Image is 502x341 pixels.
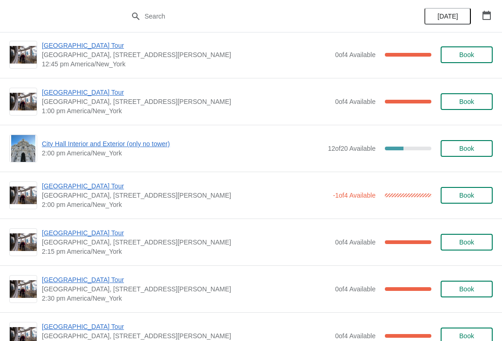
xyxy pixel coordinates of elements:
[10,93,37,111] img: City Hall Tower Tour | City Hall Visitor Center, 1400 John F Kennedy Boulevard Suite 121, Philade...
[335,285,376,293] span: 0 of 4 Available
[42,238,330,247] span: [GEOGRAPHIC_DATA], [STREET_ADDRESS][PERSON_NAME]
[328,145,376,152] span: 12 of 20 Available
[459,98,474,105] span: Book
[10,187,37,205] img: City Hall Tower Tour | City Hall Visitor Center, 1400 John F Kennedy Boulevard Suite 121, Philade...
[10,280,37,298] img: City Hall Tower Tour | City Hall Visitor Center, 1400 John F Kennedy Boulevard Suite 121, Philade...
[459,285,474,293] span: Book
[459,238,474,246] span: Book
[42,294,330,303] span: 2:30 pm America/New_York
[459,332,474,340] span: Book
[459,145,474,152] span: Book
[424,8,471,25] button: [DATE]
[42,284,330,294] span: [GEOGRAPHIC_DATA], [STREET_ADDRESS][PERSON_NAME]
[11,135,36,162] img: City Hall Interior and Exterior (only no tower) | | 2:00 pm America/New_York
[42,331,330,341] span: [GEOGRAPHIC_DATA], [STREET_ADDRESS][PERSON_NAME]
[42,322,330,331] span: [GEOGRAPHIC_DATA] Tour
[42,106,330,116] span: 1:00 pm America/New_York
[42,247,330,256] span: 2:15 pm America/New_York
[10,46,37,64] img: City Hall Tower Tour | City Hall Visitor Center, 1400 John F Kennedy Boulevard Suite 121, Philade...
[42,41,330,50] span: [GEOGRAPHIC_DATA] Tour
[335,238,376,246] span: 0 of 4 Available
[42,97,330,106] span: [GEOGRAPHIC_DATA], [STREET_ADDRESS][PERSON_NAME]
[335,98,376,105] span: 0 of 4 Available
[42,228,330,238] span: [GEOGRAPHIC_DATA] Tour
[459,51,474,58] span: Book
[42,88,330,97] span: [GEOGRAPHIC_DATA] Tour
[441,281,493,297] button: Book
[335,332,376,340] span: 0 of 4 Available
[333,192,376,199] span: -1 of 4 Available
[42,139,323,148] span: City Hall Interior and Exterior (only no tower)
[441,187,493,204] button: Book
[42,191,328,200] span: [GEOGRAPHIC_DATA], [STREET_ADDRESS][PERSON_NAME]
[459,192,474,199] span: Book
[335,51,376,58] span: 0 of 4 Available
[42,275,330,284] span: [GEOGRAPHIC_DATA] Tour
[42,200,328,209] span: 2:00 pm America/New_York
[441,46,493,63] button: Book
[441,93,493,110] button: Book
[42,181,328,191] span: [GEOGRAPHIC_DATA] Tour
[42,148,323,158] span: 2:00 pm America/New_York
[437,13,458,20] span: [DATE]
[42,59,330,69] span: 12:45 pm America/New_York
[441,140,493,157] button: Book
[144,8,376,25] input: Search
[441,234,493,251] button: Book
[10,233,37,251] img: City Hall Tower Tour | City Hall Visitor Center, 1400 John F Kennedy Boulevard Suite 121, Philade...
[42,50,330,59] span: [GEOGRAPHIC_DATA], [STREET_ADDRESS][PERSON_NAME]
